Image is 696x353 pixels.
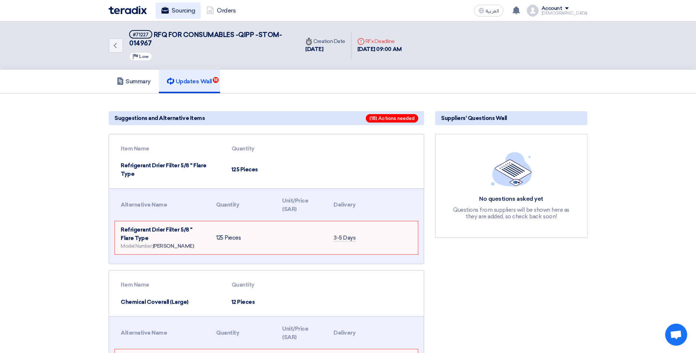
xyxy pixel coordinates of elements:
[474,5,503,17] button: العربية
[366,114,418,123] span: (18) Actions needed
[210,221,276,254] td: 125 Pieces
[115,294,226,311] td: Chemical Coverall (Large)
[109,70,159,93] a: Summary
[226,140,302,157] th: Quantity
[133,32,149,37] div: #71227
[486,8,499,14] span: العربية
[159,70,220,93] a: Updates Wall18
[542,6,562,12] div: Account
[491,152,532,186] img: empty_state_list.svg
[121,242,204,250] div: Model Number:
[357,37,402,45] div: RFx Deadline
[129,30,291,48] h5: RFQ FOR CONSUMABLES -QIPP -STOM-014967
[121,226,193,241] span: Refrigerant Drier Filter 5/8 " Flare Type
[153,243,194,249] span: [PERSON_NAME]
[117,78,151,85] h5: Summary
[276,192,328,218] th: Unit/Price (SAR)
[449,207,574,220] div: Questions from suppliers will be shown here as they are added, so check back soon!
[449,195,574,203] div: No questions asked yet
[276,320,328,346] th: Unit/Price (SAR)
[527,5,539,17] img: profile_test.png
[139,54,149,59] span: Low
[305,37,345,45] div: Creation Date
[334,234,356,241] span: 3-5 Days
[213,77,219,83] span: 18
[328,320,363,346] th: Delivery
[156,3,201,19] a: Sourcing
[210,320,276,346] th: Quantity
[441,114,507,122] span: Suppliers' Questions Wall
[109,6,147,14] img: Teradix logo
[129,31,282,47] span: RFQ FOR CONSUMABLES -QIPP -STOM-014967
[115,192,210,218] th: Alternative Name
[226,157,302,182] td: 125 Pieces
[115,140,226,157] th: Item Name
[115,157,226,182] td: Refrigerant Drier Filter 5/8 " Flare Type
[357,45,402,54] div: [DATE] 09:00 AM
[210,192,276,218] th: Quantity
[167,78,212,85] h5: Updates Wall
[226,294,302,311] td: 12 Pieces
[305,45,345,54] div: [DATE]
[665,324,687,346] div: Open chat
[201,3,241,19] a: Orders
[328,192,363,218] th: Delivery
[115,276,226,294] th: Item Name
[115,320,210,346] th: Alternative Name
[226,276,302,294] th: Quantity
[114,114,205,122] span: Suggestions and Alternative Items
[542,11,587,15] div: [DEMOGRAPHIC_DATA]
